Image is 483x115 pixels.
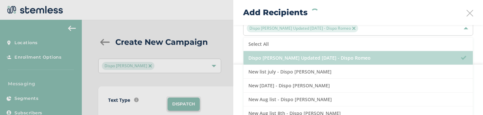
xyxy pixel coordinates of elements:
span: Dispo [PERSON_NAME] Updated [DATE] - Dispo Romeo [247,24,358,32]
li: New [DATE] - Dispo [PERSON_NAME] [243,79,473,93]
li: Dispo [PERSON_NAME] Updated [DATE] - Dispo Romeo [243,51,473,65]
li: New list july - Dispo [PERSON_NAME] [243,65,473,79]
li: New Aug list - Dispo [PERSON_NAME] [243,93,473,106]
li: Select All [243,37,473,51]
iframe: Chat Widget [450,83,483,115]
img: icon-close-accent-8a337256.svg [352,27,356,30]
h2: Add Recipients [243,7,308,18]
